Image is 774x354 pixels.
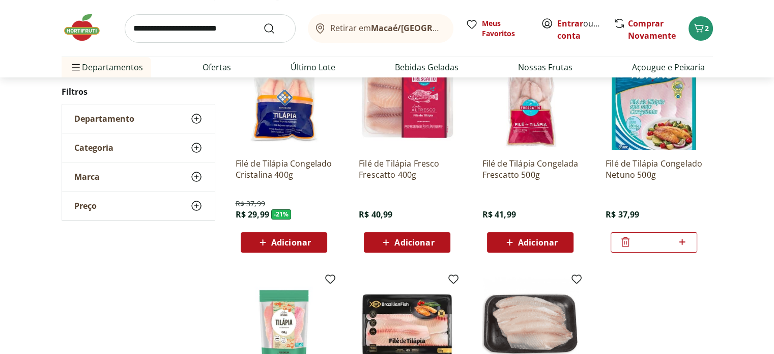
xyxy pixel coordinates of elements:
a: Comprar Novamente [628,18,676,41]
a: Entrar [557,18,583,29]
span: Meus Favoritos [482,18,529,39]
input: search [125,14,296,43]
button: Categoria [62,133,215,162]
a: Criar conta [557,18,613,41]
button: Adicionar [364,232,450,253]
span: R$ 40,99 [359,209,392,220]
span: Marca [74,172,100,182]
span: Retirar em [330,23,443,33]
button: Submit Search [263,22,288,35]
img: Filé de Tilápia Congelado Cristalina 400g [236,53,332,150]
img: Filé de Tilápia Congelado Netuno 500g [606,53,702,150]
a: Nossas Frutas [518,61,572,73]
a: Bebidas Geladas [395,61,458,73]
span: Adicionar [394,238,434,247]
span: Departamento [74,114,134,124]
button: Preço [62,192,215,220]
button: Departamento [62,104,215,133]
button: Retirar emMacaé/[GEOGRAPHIC_DATA] [308,14,453,43]
span: R$ 29,99 [236,209,269,220]
button: Marca [62,162,215,191]
span: Categoria [74,143,113,153]
a: Filé de Tilápia Fresco Frescatto 400g [359,158,455,180]
a: Último Lote [291,61,335,73]
span: Adicionar [518,238,558,247]
span: R$ 37,99 [236,199,265,209]
span: Preço [74,201,97,211]
span: R$ 37,99 [606,209,639,220]
button: Carrinho [689,16,713,41]
a: Filé de Tilápia Congelada Frescatto 500g [482,158,579,180]
a: Ofertas [203,61,231,73]
h2: Filtros [62,81,215,102]
span: ou [557,17,603,42]
button: Adicionar [241,232,327,253]
button: Adicionar [487,232,574,253]
a: Filé de Tilápia Congelado Netuno 500g [606,158,702,180]
span: R$ 41,99 [482,209,515,220]
a: Açougue e Peixaria [632,61,705,73]
button: Menu [70,55,82,79]
b: Macaé/[GEOGRAPHIC_DATA] [371,22,485,34]
span: Departamentos [70,55,143,79]
img: Hortifruti [62,12,112,43]
img: Filé de Tilápia Congelada Frescatto 500g [482,53,579,150]
span: - 21 % [271,209,292,220]
img: Filé de Tilápia Fresco Frescatto 400g [359,53,455,150]
a: Meus Favoritos [466,18,529,39]
span: Adicionar [271,238,311,247]
a: Filé de Tilápia Congelado Cristalina 400g [236,158,332,180]
span: 2 [705,23,709,33]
